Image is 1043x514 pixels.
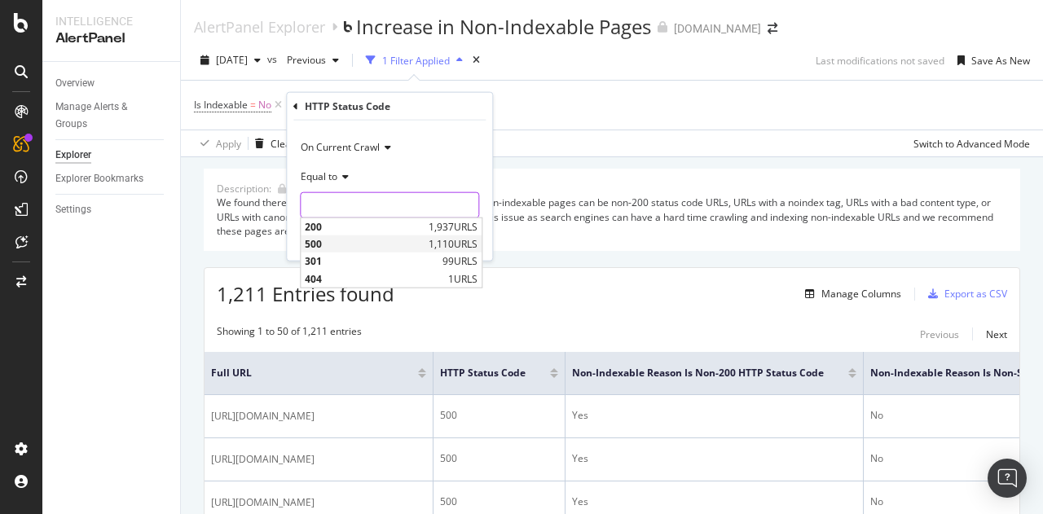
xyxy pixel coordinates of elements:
button: Save As New [951,47,1030,73]
a: AlertPanel Explorer [194,18,325,36]
button: Previous [920,324,959,344]
span: 404 [305,271,444,285]
div: Open Intercom Messenger [988,459,1027,498]
button: Switch to Advanced Mode [907,130,1030,156]
div: Yes [572,451,856,466]
div: times [469,52,483,68]
span: 500 [305,237,425,251]
div: Apply [216,137,241,151]
div: Description: [217,182,271,195]
div: 500 [440,408,558,423]
div: [DOMAIN_NAME] [674,20,761,37]
div: Explorer Bookmarks [55,170,143,187]
span: 1 URLS [448,271,477,285]
div: Manage Columns [821,287,901,301]
div: Last modifications not saved [816,54,944,68]
button: [DATE] [194,47,267,73]
div: Explorer [55,147,91,164]
div: Yes [572,494,856,509]
span: 200 [305,220,425,234]
span: Is Indexable [194,98,248,112]
div: Showing 1 to 50 of 1,211 entries [217,324,362,344]
span: 1,211 Entries found [217,280,394,307]
div: HTTP Status Code [305,99,390,113]
span: Equal to [301,169,337,182]
div: We found there to be an increase in non-indexable pages. Non-indexable pages can be non-200 statu... [217,195,1007,237]
span: Non-Indexable Reason is Non-200 HTTP Status Code [572,366,824,380]
div: Intelligence [55,13,167,29]
div: Next [986,327,1007,341]
a: Manage Alerts & Groups [55,99,169,133]
a: Explorer Bookmarks [55,170,169,187]
div: Clear [271,137,295,151]
span: HTTP Status Code [440,366,526,380]
button: Add Filter [285,95,350,115]
span: vs [267,52,280,66]
a: Overview [55,75,169,92]
span: On Current Crawl [301,139,380,153]
button: Next [986,324,1007,344]
span: 1,110 URLS [429,237,477,251]
button: Clear [249,130,295,156]
span: [URL][DOMAIN_NAME] [211,408,315,424]
button: Cancel [293,231,345,248]
a: Settings [55,201,169,218]
div: 500 [440,451,558,466]
div: 1 Filter Applied [382,54,450,68]
div: Increase in Non-Indexable Pages [356,13,651,41]
div: Settings [55,201,91,218]
span: 99 URLS [442,254,477,268]
div: Overview [55,75,95,92]
button: 1 Filter Applied [359,47,469,73]
button: Previous [280,47,345,73]
span: 1,937 URLS [429,220,477,234]
div: Save As New [971,54,1030,68]
button: Manage Columns [799,284,901,304]
div: Switch to Advanced Mode [913,137,1030,151]
span: Full URL [211,366,394,380]
span: [URL][DOMAIN_NAME] [211,451,315,468]
span: = [250,98,256,112]
span: 301 [305,254,438,268]
div: Previous [920,327,959,341]
div: Yes [572,408,856,423]
a: Explorer [55,147,169,164]
div: Export as CSV [944,287,1007,301]
div: 500 [440,494,558,509]
button: Apply [194,130,241,156]
div: Manage Alerts & Groups [55,99,153,133]
div: arrow-right-arrow-left [768,23,777,34]
div: AlertPanel [55,29,167,48]
span: [URL][DOMAIN_NAME] [211,494,315,511]
span: Previous [280,53,326,67]
span: 2025 Sep. 24th [216,53,248,67]
span: No [258,94,271,116]
button: Export as CSV [922,281,1007,307]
